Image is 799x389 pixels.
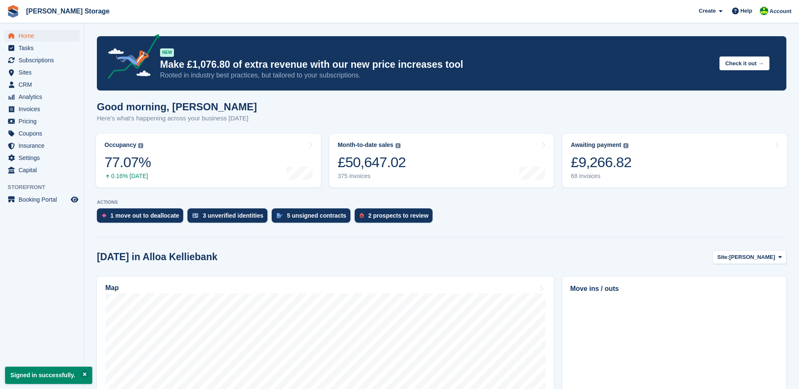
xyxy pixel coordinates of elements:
[571,141,621,149] div: Awaiting payment
[717,253,729,261] span: Site:
[338,173,406,180] div: 375 invoices
[101,34,160,82] img: price-adjustments-announcement-icon-8257ccfd72463d97f412b2fc003d46551f7dbcb40ab6d574587a9cd5c0d94...
[192,213,198,218] img: verify_identity-adf6edd0f0f0b5bbfe63781bf79b02c33cf7c696d77639b501bdc392416b5a36.svg
[760,7,768,15] img: Claire Wilson
[96,134,321,187] a: Occupancy 77.07% 0.16% [DATE]
[104,173,151,180] div: 0.16% [DATE]
[623,143,628,148] img: icon-info-grey-7440780725fd019a000dd9b08b2336e03edf1995a4989e88bcd33f0948082b44.svg
[4,91,80,103] a: menu
[562,134,787,187] a: Awaiting payment £9,266.82 68 invoices
[770,7,791,16] span: Account
[97,208,187,227] a: 1 move out to deallocate
[97,114,257,123] p: Here's what's happening across your business [DATE]
[272,208,355,227] a: 5 unsigned contracts
[160,59,713,71] p: Make £1,076.80 of extra revenue with our new price increases tool
[287,212,346,219] div: 5 unsigned contracts
[23,4,113,18] a: [PERSON_NAME] Storage
[19,79,69,91] span: CRM
[4,128,80,139] a: menu
[110,212,179,219] div: 1 move out to deallocate
[69,194,80,205] a: Preview store
[19,152,69,164] span: Settings
[203,212,263,219] div: 3 unverified identities
[104,154,151,171] div: 77.07%
[19,164,69,176] span: Capital
[4,194,80,205] a: menu
[4,67,80,78] a: menu
[5,367,92,384] p: Signed in successfully.
[19,140,69,152] span: Insurance
[719,56,770,70] button: Check it out →
[4,103,80,115] a: menu
[105,284,119,292] h2: Map
[329,134,554,187] a: Month-to-date sales £50,647.02 375 invoices
[19,30,69,42] span: Home
[355,208,437,227] a: 2 prospects to review
[395,143,401,148] img: icon-info-grey-7440780725fd019a000dd9b08b2336e03edf1995a4989e88bcd33f0948082b44.svg
[4,115,80,127] a: menu
[4,30,80,42] a: menu
[102,213,106,218] img: move_outs_to_deallocate_icon-f764333ba52eb49d3ac5e1228854f67142a1ed5810a6f6cc68b1a99e826820c5.svg
[19,91,69,103] span: Analytics
[338,154,406,171] div: £50,647.02
[360,213,364,218] img: prospect-51fa495bee0391a8d652442698ab0144808aea92771e9ea1ae160a38d050c398.svg
[19,194,69,205] span: Booking Portal
[160,48,174,57] div: NEW
[4,79,80,91] a: menu
[4,42,80,54] a: menu
[699,7,716,15] span: Create
[368,212,428,219] div: 2 prospects to review
[571,154,631,171] div: £9,266.82
[729,253,775,261] span: [PERSON_NAME]
[19,103,69,115] span: Invoices
[4,140,80,152] a: menu
[713,250,786,264] button: Site: [PERSON_NAME]
[160,71,713,80] p: Rooted in industry best practices, but tailored to your subscriptions.
[19,54,69,66] span: Subscriptions
[19,115,69,127] span: Pricing
[8,183,84,192] span: Storefront
[97,101,257,112] h1: Good morning, [PERSON_NAME]
[277,213,283,218] img: contract_signature_icon-13c848040528278c33f63329250d36e43548de30e8caae1d1a13099fd9432cc5.svg
[338,141,393,149] div: Month-to-date sales
[97,251,217,263] h2: [DATE] in Alloa Kelliebank
[187,208,272,227] a: 3 unverified identities
[19,67,69,78] span: Sites
[19,128,69,139] span: Coupons
[570,284,778,294] h2: Move ins / outs
[19,42,69,54] span: Tasks
[7,5,19,18] img: stora-icon-8386f47178a22dfd0bd8f6a31ec36ba5ce8667c1dd55bd0f319d3a0aa187defe.svg
[740,7,752,15] span: Help
[138,143,143,148] img: icon-info-grey-7440780725fd019a000dd9b08b2336e03edf1995a4989e88bcd33f0948082b44.svg
[4,152,80,164] a: menu
[4,54,80,66] a: menu
[571,173,631,180] div: 68 invoices
[97,200,786,205] p: ACTIONS
[4,164,80,176] a: menu
[104,141,136,149] div: Occupancy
